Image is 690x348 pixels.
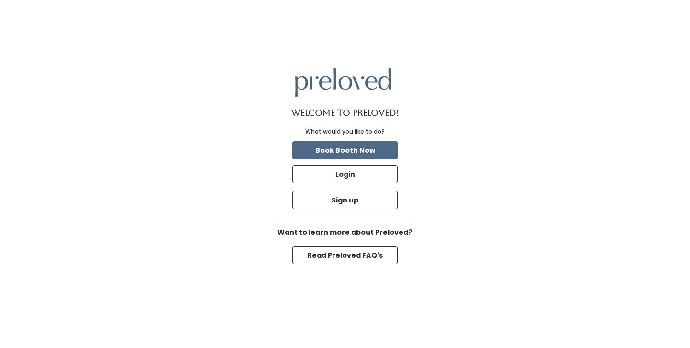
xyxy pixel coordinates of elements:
img: preloved logo [295,68,391,97]
button: Sign up [292,191,398,209]
div: What would you like to do? [305,127,385,136]
h1: Welcome to Preloved! [291,108,399,118]
button: Login [292,165,398,183]
a: Login [290,163,400,185]
button: Book Booth Now [292,141,398,159]
button: Read Preloved FAQ's [292,246,398,264]
a: Sign up [290,189,400,211]
h6: Want to learn more about Preloved? [273,229,417,236]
